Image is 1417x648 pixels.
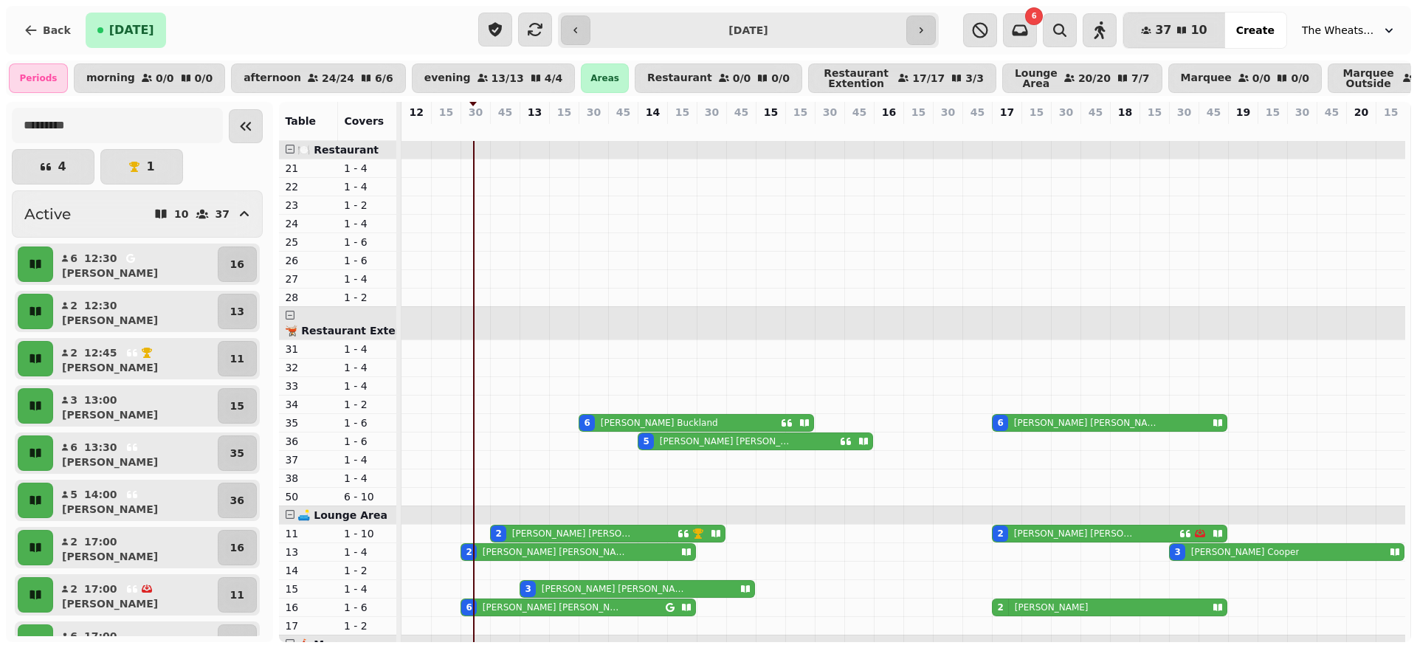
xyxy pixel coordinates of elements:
p: [PERSON_NAME] [62,455,158,469]
span: 🛋️ Lounge Area [297,509,387,521]
p: 0 [735,123,747,137]
p: 15 [439,105,453,120]
p: Restaurant Extention [821,68,892,89]
p: 1 - 4 [344,360,391,375]
p: 15 [285,582,332,596]
p: 15 [764,105,778,120]
p: 2 [499,123,511,137]
p: 0 [1030,123,1042,137]
p: 37 [216,209,230,219]
button: The Wheatsheaf [1293,17,1405,44]
button: 16 [218,530,257,565]
p: 1 - 2 [344,397,391,412]
p: 5 [69,487,78,502]
p: 17:00 [84,534,117,549]
p: 30 [587,105,601,120]
p: 1 - 6 [344,235,391,249]
p: 10 [1001,123,1013,152]
p: 2 [69,582,78,596]
p: 10 [174,209,188,219]
p: 7 / 7 [1131,73,1150,83]
p: 3 [528,123,540,137]
p: 1 - 4 [344,379,391,393]
button: afternoon24/246/6 [231,63,406,93]
p: 15 [557,105,571,120]
span: Covers [344,115,384,127]
p: 11 [230,351,244,366]
p: 1 - 2 [344,198,391,213]
button: 212:30[PERSON_NAME] [56,294,215,329]
p: [PERSON_NAME] [1015,602,1089,613]
p: 0 [824,123,835,137]
p: 0 [1325,123,1337,137]
div: 2 [495,528,501,540]
p: 20 / 20 [1078,73,1111,83]
p: 2 [69,345,78,360]
span: 🍽️ Restaurant [297,144,379,156]
p: 17:00 [84,582,117,596]
p: 2 [69,534,78,549]
p: 6 [587,123,599,137]
p: 1 - 4 [344,582,391,596]
p: 13 [528,105,542,120]
p: 12:30 [84,298,117,313]
p: 6 - 10 [344,489,391,504]
div: 2 [466,546,472,558]
p: [PERSON_NAME] [62,266,158,280]
p: 14:00 [84,487,117,502]
div: Periods [9,63,68,93]
p: 28 [285,290,332,305]
p: 13:30 [84,440,117,455]
p: 0 / 0 [1252,73,1271,83]
p: 4 [58,161,66,173]
p: 0 [410,123,422,137]
p: 16 [230,540,244,555]
p: 1 [146,161,154,173]
p: 13 [285,545,332,559]
button: Back [12,13,83,48]
p: 36 [230,493,244,508]
button: 613:30[PERSON_NAME] [56,435,215,471]
p: 3 [69,393,78,407]
p: Marquee Outside [1340,68,1396,89]
p: 0 [440,123,452,137]
p: [PERSON_NAME] [PERSON_NAME] [512,528,637,540]
p: 45 [498,105,512,120]
button: Marquee0/00/0 [1168,63,1323,93]
p: [PERSON_NAME] [62,596,158,611]
p: 0 [794,123,806,137]
p: 17 [285,618,332,633]
button: 212:45[PERSON_NAME] [56,341,215,376]
p: 1 - 2 [344,618,391,633]
p: 30 [469,105,483,120]
p: 20 [1354,105,1368,120]
p: 23 [285,198,332,213]
button: 313:00[PERSON_NAME] [56,388,215,424]
p: 3 / 3 [965,73,984,83]
p: 1 - 2 [344,563,391,578]
p: 12:45 [84,345,117,360]
span: 6 [1032,13,1037,20]
button: 11 [218,577,257,613]
p: 1 - 4 [344,179,391,194]
p: 18 [1118,105,1132,120]
p: 45 [1207,105,1221,120]
p: 6 / 6 [375,73,393,83]
p: 16 [882,105,896,120]
p: 6 [69,440,78,455]
p: 0 [1148,123,1160,137]
p: 0 [971,123,983,137]
div: 3 [525,583,531,595]
p: 6 [69,629,78,644]
p: 32 [285,360,332,375]
p: [PERSON_NAME] [PERSON_NAME] [1014,528,1139,540]
p: 45 [734,105,748,120]
span: 37 [1155,24,1171,36]
p: 0 / 0 [195,73,213,83]
p: 13:00 [84,393,117,407]
p: 45 [1089,105,1103,120]
div: 6 [584,417,590,429]
button: Collapse sidebar [229,109,263,143]
p: 15 [1030,105,1044,120]
p: 16 [285,600,332,615]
